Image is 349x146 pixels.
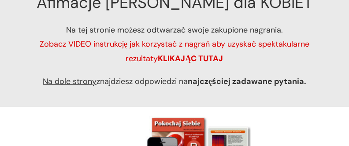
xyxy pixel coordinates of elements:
[43,76,97,87] span: Na dole strony
[40,39,309,63] span: Zobacz VIDEO instrukcję jak korzystać z nagrań aby uzyskać spektakularne rezultaty
[158,53,223,64] a: KLIKAJĄC TUTAJ
[10,74,339,97] p: znajdziesz odpowiedzi na
[10,23,339,74] p: Na tej stronie możesz odtwarzać swoje zakupione nagrania.
[188,76,306,87] strong: najczęściej zadawane pytania.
